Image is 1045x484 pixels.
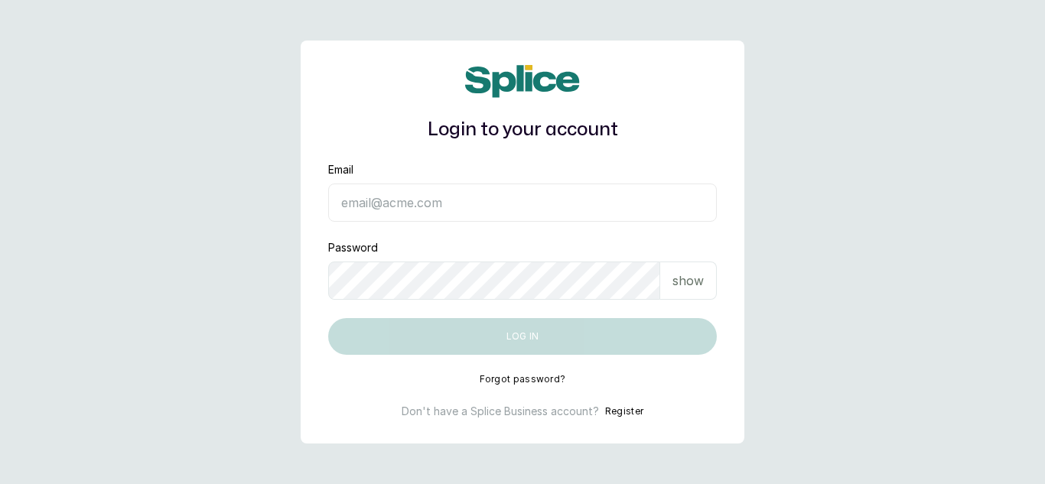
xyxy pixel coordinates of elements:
button: Forgot password? [480,373,566,385]
button: Register [605,404,643,419]
input: email@acme.com [328,184,717,222]
button: Log in [328,318,717,355]
label: Password [328,240,378,255]
p: Don't have a Splice Business account? [402,404,599,419]
label: Email [328,162,353,177]
p: show [672,271,704,290]
h1: Login to your account [328,116,717,144]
